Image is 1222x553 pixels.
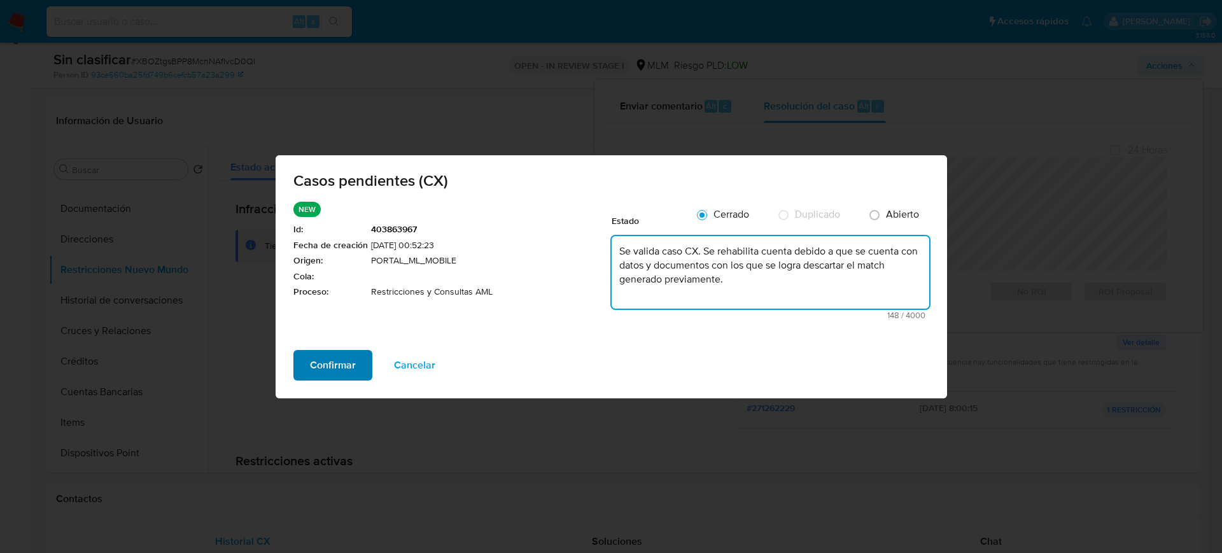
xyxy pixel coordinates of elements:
[615,311,925,319] span: Máximo 4000 caracteres
[293,286,368,298] span: Proceso :
[371,286,612,298] span: Restricciones y Consultas AML
[612,236,929,309] textarea: Se valida caso CX. Se rehabilita cuenta debido a que se cuenta con datos y documentos con los que...
[394,351,435,379] span: Cancelar
[293,223,368,236] span: Id :
[886,207,919,221] span: Abierto
[293,239,368,252] span: Fecha de creación
[612,202,688,234] div: Estado
[310,351,356,379] span: Confirmar
[371,223,612,236] span: 403863967
[293,173,929,188] span: Casos pendientes (CX)
[293,255,368,267] span: Origen :
[371,255,612,267] span: PORTAL_ML_MOBILE
[293,202,321,217] p: NEW
[713,207,749,221] span: Cerrado
[371,239,612,252] span: [DATE] 00:52:23
[377,350,452,381] button: Cancelar
[293,350,372,381] button: Confirmar
[293,270,368,283] span: Cola :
